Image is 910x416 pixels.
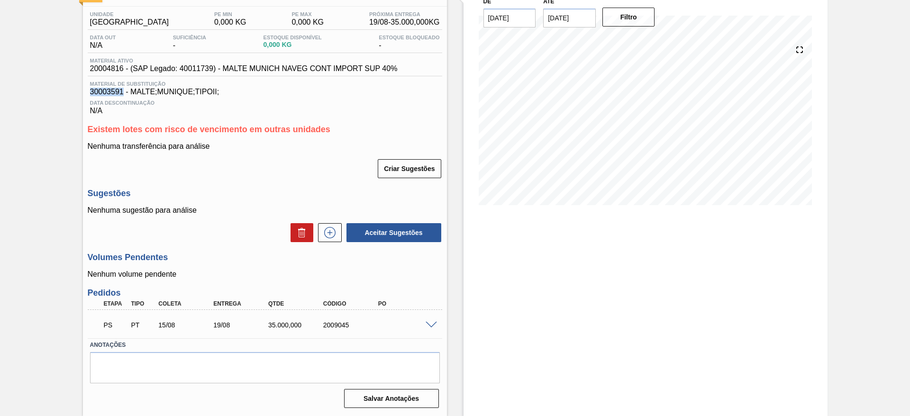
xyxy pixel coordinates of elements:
p: Nenhum volume pendente [88,270,442,279]
div: Entrega [211,300,273,307]
span: 19/08 - 35.000,000 KG [369,18,440,27]
div: - [376,35,442,50]
div: 19/08/2025 [211,321,273,329]
button: Aceitar Sugestões [346,223,441,242]
span: 0,000 KG [264,41,322,48]
div: Etapa [101,300,130,307]
span: PE MIN [214,11,246,17]
span: 30003591 - MALTE;MUNIQUE;TIPOII; [90,88,440,96]
span: Suficiência [173,35,206,40]
div: 35.000,000 [266,321,328,329]
div: Nova sugestão [313,223,342,242]
p: PS [104,321,127,329]
div: 15/08/2025 [156,321,218,329]
div: Aceitar Sugestões [342,222,442,243]
span: 0,000 KG [214,18,246,27]
span: Material ativo [90,58,398,63]
div: Qtde [266,300,328,307]
div: PO [376,300,437,307]
input: dd/mm/yyyy [483,9,536,27]
div: Tipo [128,300,157,307]
span: Data Descontinuação [90,100,440,106]
p: Nenhuma sugestão para análise [88,206,442,215]
div: Pedido de Transferência [128,321,157,329]
span: Material de Substituição [90,81,440,87]
span: Estoque Disponível [264,35,322,40]
span: PE MAX [291,11,324,17]
label: Anotações [90,338,440,352]
span: [GEOGRAPHIC_DATA] [90,18,169,27]
div: Aguardando PC SAP [101,315,130,335]
div: Coleta [156,300,218,307]
div: 2009045 [321,321,382,329]
span: Unidade [90,11,169,17]
span: Data out [90,35,116,40]
button: Filtro [602,8,655,27]
h3: Pedidos [88,288,442,298]
span: 20004816 - (SAP Legado: 40011739) - MALTE MUNICH NAVEG CONT IMPORT SUP 40% [90,64,398,73]
div: Código [321,300,382,307]
span: Existem lotes com risco de vencimento em outras unidades [88,125,330,134]
span: Próxima Entrega [369,11,440,17]
span: 0,000 KG [291,18,324,27]
input: dd/mm/yyyy [543,9,596,27]
div: Criar Sugestões [379,158,442,179]
h3: Sugestões [88,189,442,199]
div: N/A [88,35,118,50]
div: Excluir Sugestões [286,223,313,242]
div: - [171,35,209,50]
span: Estoque Bloqueado [379,35,439,40]
h3: Volumes Pendentes [88,253,442,262]
div: N/A [88,96,442,115]
p: Nenhuma transferência para análise [88,142,442,151]
button: Salvar Anotações [344,389,439,408]
button: Criar Sugestões [378,159,441,178]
